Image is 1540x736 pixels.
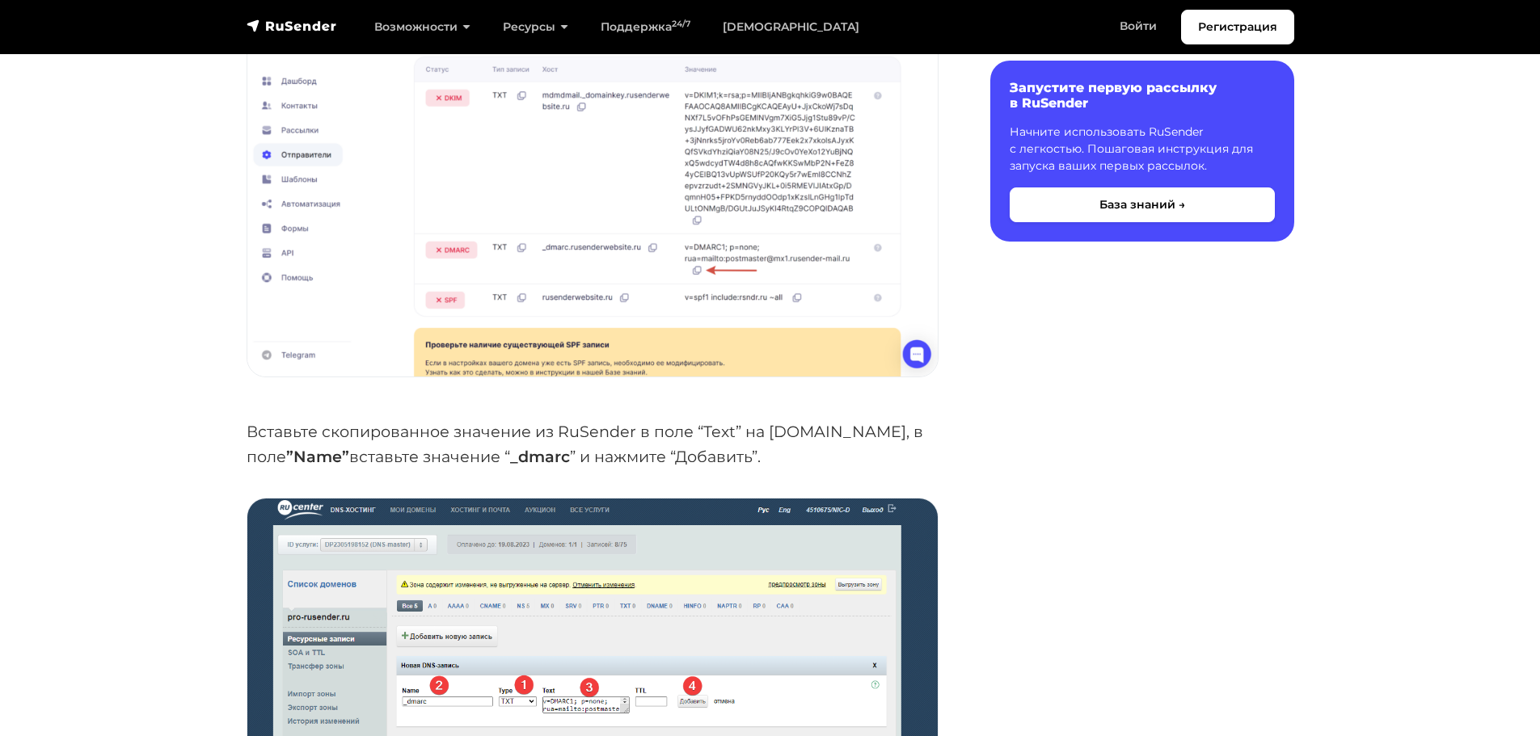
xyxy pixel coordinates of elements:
[1010,124,1275,175] p: Начните использовать RuSender с легкостью. Пошаговая инструкция для запуска ваших первых рассылок.
[247,419,939,469] p: Вставьте скопированное значение из RuSender в поле “Text” на [DOMAIN_NAME], в поле вставьте значе...
[358,11,487,44] a: Возможности
[487,11,584,44] a: Ресурсы
[990,61,1294,242] a: Запустите первую рассылку в RuSender Начните использовать RuSender с легкостью. Пошаговая инструк...
[672,19,690,29] sup: 24/7
[1010,187,1275,222] button: База знаний →
[510,447,570,466] strong: _dmarc
[1010,80,1275,111] h6: Запустите первую рассылку в RuSender
[1103,10,1173,43] a: Войти
[1181,10,1294,44] a: Регистрация
[247,18,337,34] img: RuSender
[286,447,349,466] strong: ”Name”
[584,11,707,44] a: Поддержка24/7
[707,11,875,44] a: [DEMOGRAPHIC_DATA]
